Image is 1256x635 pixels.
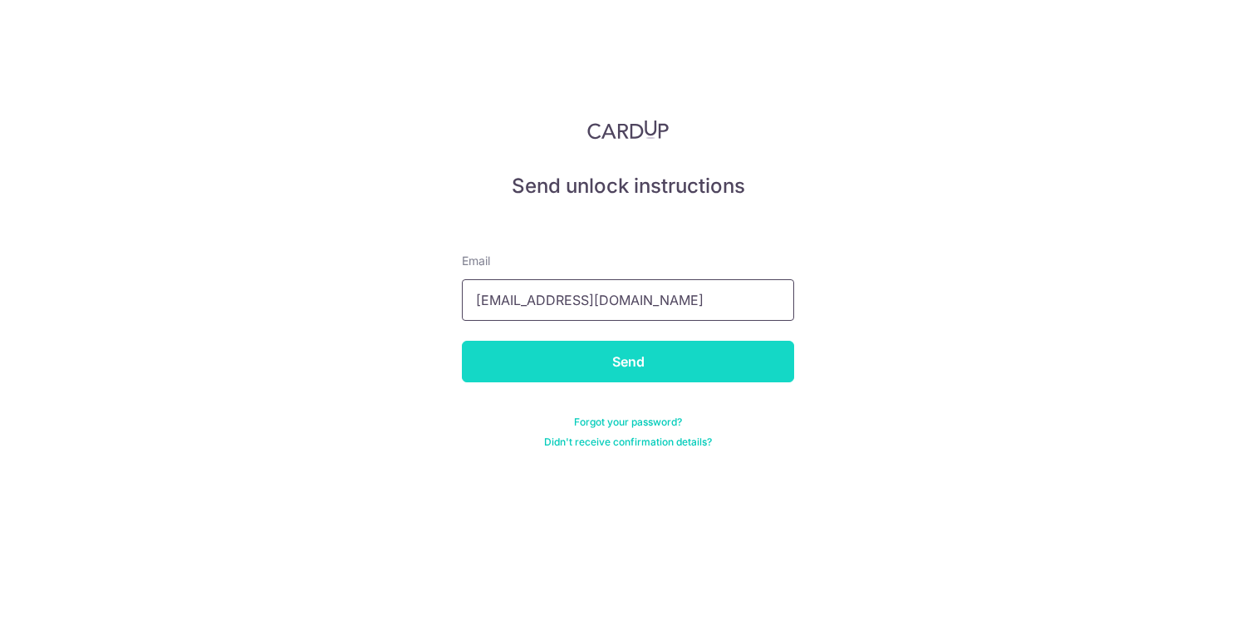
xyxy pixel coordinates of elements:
span: translation missing: en.devise.label.Email [462,254,490,268]
input: Enter your Email [462,279,794,321]
a: Didn't receive confirmation details? [544,436,712,449]
h5: Send unlock instructions [462,173,794,199]
input: Send [462,341,794,382]
img: CardUp Logo [587,120,669,140]
a: Forgot your password? [574,416,682,429]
